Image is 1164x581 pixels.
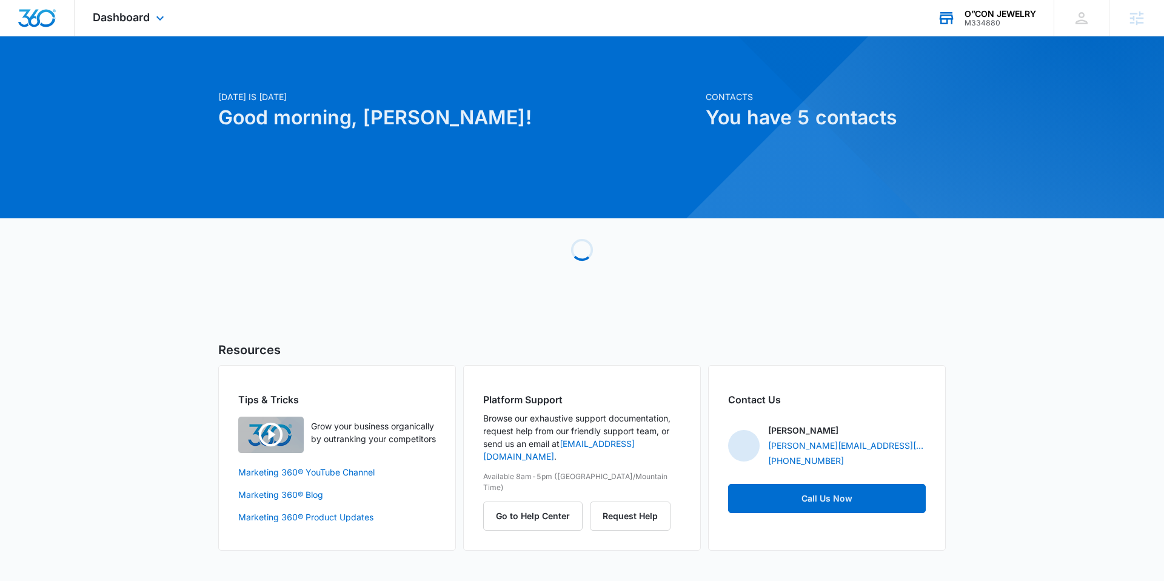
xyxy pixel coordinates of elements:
[238,392,436,407] h2: Tips & Tricks
[728,430,760,462] img: Sophia Elmore
[93,11,150,24] span: Dashboard
[218,341,946,359] h5: Resources
[483,511,590,521] a: Go to Help Center
[238,488,436,501] a: Marketing 360® Blog
[238,511,436,523] a: Marketing 360® Product Updates
[483,392,681,407] h2: Platform Support
[238,417,304,453] img: Quick Overview Video
[728,484,926,513] a: Call Us Now
[768,454,844,467] a: [PHONE_NUMBER]
[218,90,698,103] p: [DATE] is [DATE]
[965,9,1036,19] div: account name
[706,103,946,132] h1: You have 5 contacts
[311,420,436,445] p: Grow your business organically by outranking your competitors
[483,471,681,493] p: Available 8am-5pm ([GEOGRAPHIC_DATA]/Mountain Time)
[706,90,946,103] p: Contacts
[728,392,926,407] h2: Contact Us
[483,412,681,463] p: Browse our exhaustive support documentation, request help from our friendly support team, or send...
[483,502,583,531] button: Go to Help Center
[768,439,926,452] a: [PERSON_NAME][EMAIL_ADDRESS][PERSON_NAME][DOMAIN_NAME]
[590,502,671,531] button: Request Help
[218,103,698,132] h1: Good morning, [PERSON_NAME]!
[768,424,838,437] p: [PERSON_NAME]
[238,466,436,479] a: Marketing 360® YouTube Channel
[965,19,1036,27] div: account id
[590,511,671,521] a: Request Help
